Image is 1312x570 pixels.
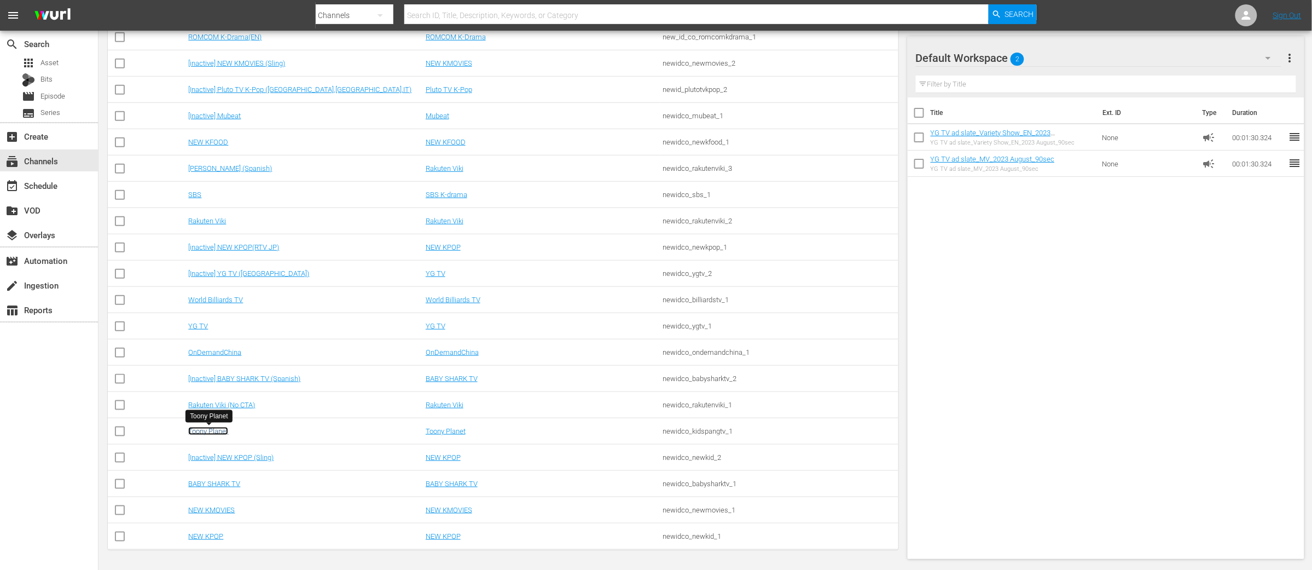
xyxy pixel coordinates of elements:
div: newid_plutotvkpop_2 [663,85,896,94]
div: newidco_rakutenviki_3 [663,164,896,172]
a: YG TV [426,322,445,330]
a: BABY SHARK TV [426,375,478,383]
td: 00:01:30.324 [1228,124,1288,151]
a: BABY SHARK TV [426,480,478,488]
span: Create [5,130,19,143]
a: YG TV [426,269,445,278]
div: newidco_rakutenviki_1 [663,401,896,409]
div: newidco_rakutenviki_2 [663,217,896,225]
span: VOD [5,204,19,217]
span: reorder [1288,130,1301,143]
span: Ad [1202,157,1215,170]
a: Toony Planet [188,427,228,435]
a: Toony Planet [426,427,466,435]
th: Type [1195,97,1226,128]
a: Mubeat [426,112,449,120]
a: World Billiards TV [426,296,480,304]
a: [Inactive] YG TV ([GEOGRAPHIC_DATA]) [188,269,309,278]
span: Reports [5,304,19,317]
a: Pluto TV K-Pop [426,85,472,94]
span: Series [40,107,60,118]
a: Sign Out [1273,11,1302,20]
div: newidco_newkid_1 [663,532,896,540]
div: newidco_newkid_2 [663,453,896,462]
a: [Inactive] BABY SHARK TV (Spanish) [188,375,300,383]
div: newidco_newmovies_2 [663,59,896,67]
a: YG TV ad slate_MV_2023 August_90sec [931,155,1055,163]
a: NEW KFOOD [188,138,228,146]
span: Search [1005,4,1034,24]
a: NEW KMOVIES [426,59,472,67]
a: Rakuten Viki [426,217,463,225]
div: newidco_kidspangtv_1 [663,427,896,435]
a: World Billiards TV [188,296,243,304]
span: Ingestion [5,279,19,292]
th: Duration [1226,97,1291,128]
span: Overlays [5,229,19,242]
span: reorder [1288,157,1301,170]
a: [inactive] NEW KMOVIES (Sling) [188,59,285,67]
a: Rakuten Viki [188,217,226,225]
span: Ad [1202,131,1215,144]
div: newidco_sbs_1 [663,191,896,199]
a: YG TV [188,322,208,330]
a: [Inactive] NEW KPOP (Sling) [188,453,274,462]
a: OnDemandChina [426,348,479,356]
span: menu [7,9,20,22]
a: ROMCOM K-Drama(EN) [188,33,262,41]
span: Series [22,107,35,120]
span: Episode [22,90,35,103]
a: ROMCOM K-Drama [426,33,486,41]
a: BABY SHARK TV [188,480,240,488]
span: Search [5,38,19,51]
div: newidco_newkpop_1 [663,243,896,251]
div: newidco_ygtv_2 [663,269,896,278]
div: new_id_co_romcomkdrama_1 [663,33,896,41]
span: Automation [5,255,19,268]
button: Search [989,4,1037,24]
a: NEW KPOP [426,243,461,251]
a: NEW KFOOD [426,138,466,146]
button: more_vert [1283,45,1296,71]
a: OnDemandChina [188,348,241,356]
a: [Inactive] Pluto TV K-Pop ([GEOGRAPHIC_DATA],[GEOGRAPHIC_DATA],IT) [188,85,411,94]
div: newidco_mubeat_1 [663,112,896,120]
span: Bits [40,74,53,85]
td: None [1098,151,1198,177]
a: [Inactive] Mubeat [188,112,241,120]
span: Asset [40,57,59,68]
div: newidco_newmovies_1 [663,506,896,514]
div: Toony Planet [190,412,228,421]
span: 2 [1011,48,1024,71]
a: NEW KPOP [426,453,461,462]
a: [PERSON_NAME] (Spanish) [188,164,272,172]
div: Default Workspace [916,43,1281,73]
a: YG TV ad slate_Variety Show_EN_2023 August_90sec [931,129,1055,145]
div: YG TV ad slate_MV_2023 August_90sec [931,165,1055,172]
a: NEW KMOVIES [188,506,235,514]
img: ans4CAIJ8jUAAAAAAAAAAAAAAAAAAAAAAAAgQb4GAAAAAAAAAAAAAAAAAAAAAAAAJMjXAAAAAAAAAAAAAAAAAAAAAAAAgAT5G... [26,3,79,28]
th: Ext. ID [1096,97,1196,128]
th: Title [931,97,1096,128]
div: newidco_babysharktv_1 [663,480,896,488]
span: Schedule [5,180,19,193]
span: Asset [22,56,35,70]
a: NEW KPOP [426,532,461,540]
div: YG TV ad slate_Variety Show_EN_2023 August_90sec [931,139,1094,146]
a: SBS K-drama [426,191,467,199]
div: newidco_babysharktv_2 [663,375,896,383]
span: more_vert [1283,51,1296,65]
a: Rakuten Viki (No CTA) [188,401,255,409]
span: Episode [40,91,65,102]
a: Rakuten Viki [426,164,463,172]
a: NEW KPOP [188,532,223,540]
div: newidco_ondemandchina_1 [663,348,896,356]
div: newidco_ygtv_1 [663,322,896,330]
a: [inactive] NEW KPOP(RTV JP) [188,243,279,251]
div: newidco_newkfood_1 [663,138,896,146]
td: 00:01:30.324 [1228,151,1288,177]
span: Channels [5,155,19,168]
div: Bits [22,73,35,87]
a: Rakuten Viki [426,401,463,409]
td: None [1098,124,1198,151]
